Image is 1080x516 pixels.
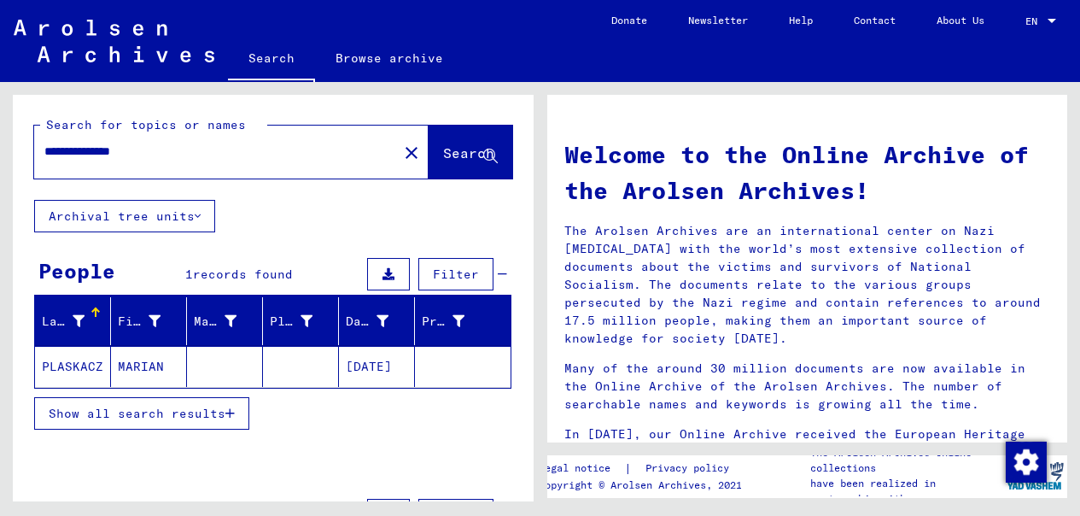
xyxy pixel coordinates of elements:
div: First Name [118,313,161,331]
h1: Welcome to the Online Archive of the Arolsen Archives! [564,137,1051,208]
a: Legal notice [539,460,624,478]
mat-header-cell: Prisoner # [415,297,511,345]
mat-header-cell: Place of Birth [263,297,339,345]
div: Prisoner # [422,313,464,331]
mat-header-cell: First Name [111,297,187,345]
mat-label: Search for topics or names [46,117,246,132]
button: Archival tree units [34,200,215,232]
div: | [539,460,750,478]
p: The Arolsen Archives online collections [810,445,1001,476]
div: Place of Birth [270,308,338,335]
div: Last Name [42,313,85,331]
mat-icon: close [401,143,422,163]
span: Filter [433,267,479,282]
button: Search [429,126,512,179]
div: Place of Birth [270,313,312,331]
div: Date of Birth [346,313,388,331]
div: Last Name [42,308,110,335]
div: Prisoner # [422,308,490,335]
a: Search [228,38,315,82]
span: 1 [185,267,193,282]
span: records found [193,267,293,282]
a: Privacy policy [632,460,750,478]
mat-header-cell: Last Name [35,297,111,345]
div: People [38,255,115,286]
img: Change consent [1006,442,1047,483]
p: have been realized in partnership with [810,476,1001,507]
span: EN [1025,15,1044,27]
span: Show all search results [49,406,225,421]
button: Clear [394,135,429,169]
mat-cell: [DATE] [339,346,415,387]
div: First Name [118,308,186,335]
button: Show all search results [34,397,249,430]
div: Change consent [1005,441,1046,482]
p: Copyright © Arolsen Archives, 2021 [539,478,750,493]
a: Browse archive [315,38,464,79]
div: Date of Birth [346,308,414,335]
span: Search [443,144,494,161]
mat-header-cell: Date of Birth [339,297,415,345]
mat-header-cell: Maiden Name [187,297,263,345]
img: Arolsen_neg.svg [14,20,214,62]
div: Maiden Name [194,313,236,331]
div: Maiden Name [194,308,262,335]
mat-cell: MARIAN [111,346,187,387]
p: In [DATE], our Online Archive received the European Heritage Award / Europa Nostra Award 2020, Eu... [564,425,1051,479]
mat-cell: PLASKACZ [35,346,111,387]
img: yv_logo.png [1003,454,1067,497]
p: Many of the around 30 million documents are now available in the Online Archive of the Arolsen Ar... [564,360,1051,413]
button: Filter [418,258,493,290]
p: The Arolsen Archives are an international center on Nazi [MEDICAL_DATA] with the world’s most ext... [564,222,1051,348]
